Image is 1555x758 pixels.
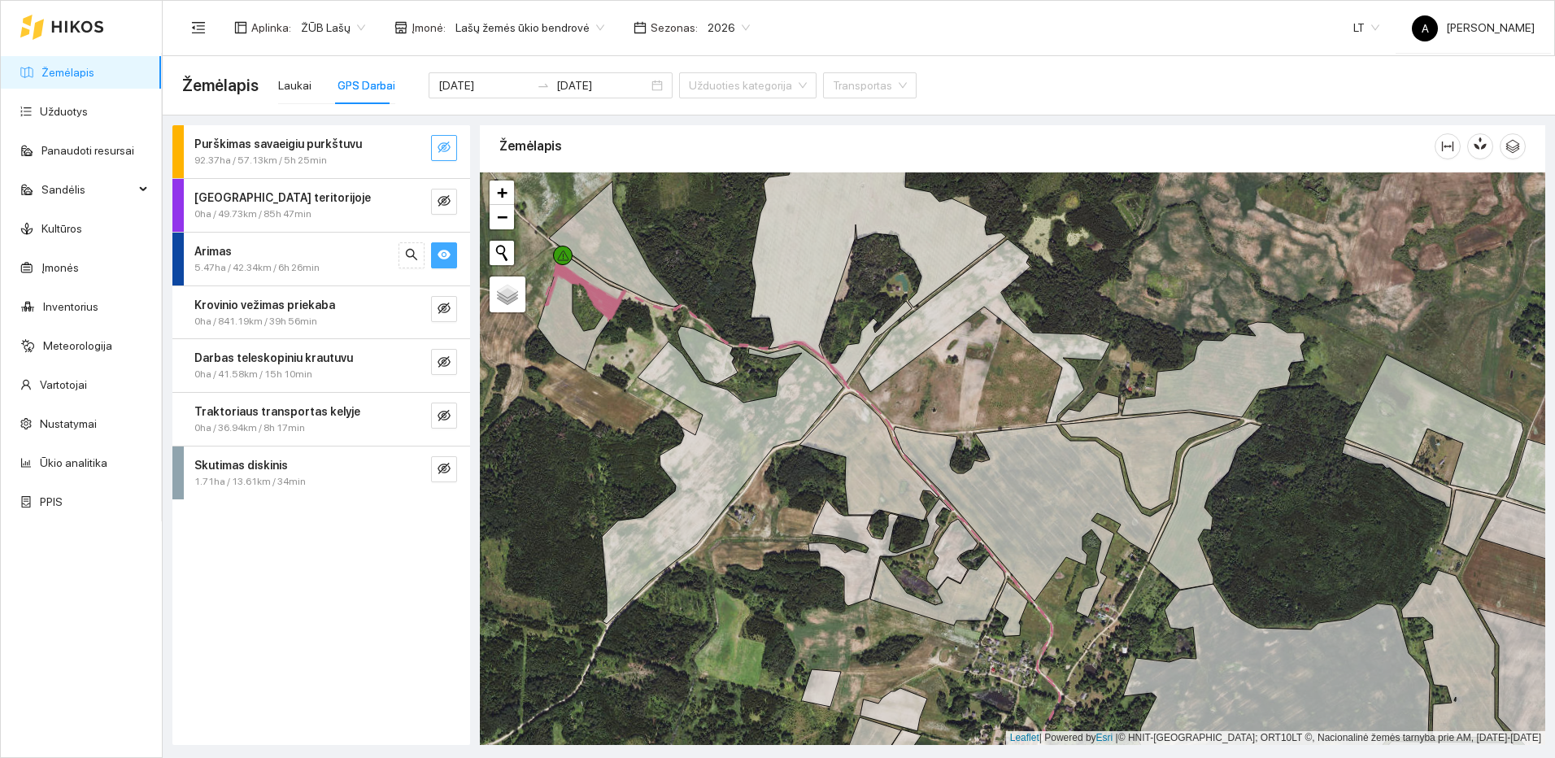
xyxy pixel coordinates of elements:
[172,125,470,178] div: Purškimas savaeigiu purkštuvu92.37ha / 57.13km / 5h 25mineye-invisible
[1006,731,1545,745] div: | Powered by © HNIT-[GEOGRAPHIC_DATA]; ORT10LT ©, Nacionalinė žemės tarnyba prie AM, [DATE]-[DATE]
[455,15,604,40] span: Lašų žemės ūkio bendrovė
[399,242,425,268] button: search
[43,300,98,313] a: Inventorius
[490,181,514,205] a: Zoom in
[41,173,134,206] span: Sandėlis
[182,11,215,44] button: menu-fold
[194,367,312,382] span: 0ha / 41.58km / 15h 10min
[301,15,365,40] span: ŽŪB Lašų
[41,222,82,235] a: Kultūros
[172,393,470,446] div: Traktoriaus transportas kelyje0ha / 36.94km / 8h 17mineye-invisible
[194,260,320,276] span: 5.47ha / 42.34km / 6h 26min
[438,409,451,425] span: eye-invisible
[172,339,470,392] div: Darbas teleskopiniu krautuvu0ha / 41.58km / 15h 10mineye-invisible
[438,302,451,317] span: eye-invisible
[431,403,457,429] button: eye-invisible
[278,76,311,94] div: Laukai
[497,182,507,203] span: +
[431,296,457,322] button: eye-invisible
[194,474,306,490] span: 1.71ha / 13.61km / 34min
[438,462,451,477] span: eye-invisible
[194,314,317,329] span: 0ha / 841.19km / 39h 56min
[40,378,87,391] a: Vartotojai
[431,349,457,375] button: eye-invisible
[438,141,451,156] span: eye-invisible
[490,205,514,229] a: Zoom out
[431,456,457,482] button: eye-invisible
[43,339,112,352] a: Meteorologija
[172,286,470,339] div: Krovinio vežimas priekaba0ha / 841.19km / 39h 56mineye-invisible
[41,261,79,274] a: Įmonės
[438,194,451,210] span: eye-invisible
[1010,732,1039,743] a: Leaflet
[40,456,107,469] a: Ūkio analitika
[1435,140,1460,153] span: column-width
[708,15,750,40] span: 2026
[182,72,259,98] span: Žemėlapis
[497,207,507,227] span: −
[1096,732,1113,743] a: Esri
[431,189,457,215] button: eye-invisible
[431,135,457,161] button: eye-invisible
[438,248,451,264] span: eye
[412,19,446,37] span: Įmonė :
[194,191,371,204] strong: [GEOGRAPHIC_DATA] teritorijoje
[194,153,327,168] span: 92.37ha / 57.13km / 5h 25min
[537,79,550,92] span: swap-right
[194,298,335,311] strong: Krovinio vežimas priekaba
[191,20,206,35] span: menu-fold
[194,245,232,258] strong: Arimas
[194,420,305,436] span: 0ha / 36.94km / 8h 17min
[172,447,470,499] div: Skutimas diskinis1.71ha / 13.61km / 34mineye-invisible
[251,19,291,37] span: Aplinka :
[1412,21,1535,34] span: [PERSON_NAME]
[405,248,418,264] span: search
[499,123,1435,169] div: Žemėlapis
[1353,15,1379,40] span: LT
[194,405,360,418] strong: Traktoriaus transportas kelyje
[537,79,550,92] span: to
[40,495,63,508] a: PPIS
[634,21,647,34] span: calendar
[40,417,97,430] a: Nustatymai
[438,355,451,371] span: eye-invisible
[41,66,94,79] a: Žemėlapis
[651,19,698,37] span: Sezonas :
[556,76,648,94] input: Pabaigos data
[1435,133,1461,159] button: column-width
[431,242,457,268] button: eye
[1116,732,1118,743] span: |
[194,137,362,150] strong: Purškimas savaeigiu purkštuvu
[234,21,247,34] span: layout
[490,277,525,312] a: Layers
[438,76,530,94] input: Pradžios data
[490,241,514,265] button: Initiate a new search
[338,76,395,94] div: GPS Darbai
[41,144,134,157] a: Panaudoti resursai
[172,179,470,232] div: [GEOGRAPHIC_DATA] teritorijoje0ha / 49.73km / 85h 47mineye-invisible
[1422,15,1429,41] span: A
[40,105,88,118] a: Užduotys
[194,207,311,222] span: 0ha / 49.73km / 85h 47min
[172,233,470,285] div: Arimas5.47ha / 42.34km / 6h 26minsearcheye
[194,351,353,364] strong: Darbas teleskopiniu krautuvu
[194,459,288,472] strong: Skutimas diskinis
[394,21,407,34] span: shop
